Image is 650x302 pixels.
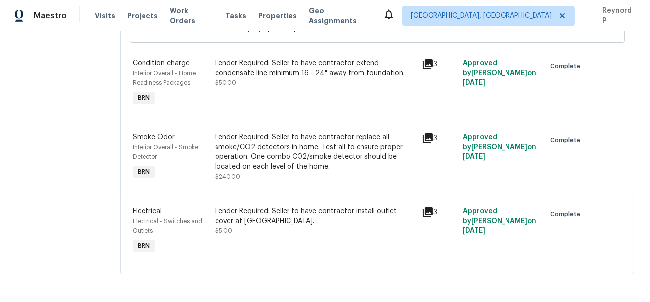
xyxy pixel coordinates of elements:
span: Electrical - Switches and Outlets [133,218,202,234]
div: Lender Required: Seller to have contractor install outlet cover at [GEOGRAPHIC_DATA]. [216,206,416,226]
span: Complete [550,135,584,145]
span: [GEOGRAPHIC_DATA], [GEOGRAPHIC_DATA] [411,11,552,21]
span: Interior Overall - Home Readiness Packages [133,70,196,86]
span: Electrical [133,208,162,215]
span: $50.00 [216,80,237,86]
span: Properties [258,11,297,21]
div: 3 [422,132,457,144]
span: Complete [550,209,584,219]
span: Visits [95,11,115,21]
span: [DATE] [463,79,485,86]
span: Tasks [225,12,246,19]
div: 3 [422,206,457,218]
span: [DATE] [463,227,485,234]
span: [DATE] [463,153,485,160]
span: Maestro [34,11,67,21]
span: Interior Overall - Smoke Detector [133,144,198,160]
span: Smoke Odor [133,134,175,141]
span: Work Orders [170,6,214,26]
span: BRN [134,93,154,103]
span: Reason: [219,25,247,32]
span: $240.00 [216,174,241,180]
span: Projects [127,11,158,21]
span: Approved by [PERSON_NAME] on [463,134,536,160]
span: Complete [550,61,584,71]
span: Reynord P [598,6,635,26]
div: Lender Required: Seller to have contractor replace all smoke/CO2 detectors in home. Test all to e... [216,132,416,172]
span: $5.00 [216,228,233,234]
span: (AG) Updated per vendors final cost. [247,25,367,32]
span: Approved by [PERSON_NAME] on [463,60,536,86]
div: 3 [422,58,457,70]
span: BRN [134,167,154,177]
span: BRN [134,241,154,251]
span: Geo Assignments [309,6,371,26]
div: Lender Required: Seller to have contractor extend condensate line minimum 16 - 24" away from foun... [216,58,416,78]
span: Condition charge [133,60,190,67]
span: Approved by [PERSON_NAME] on [463,208,536,234]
